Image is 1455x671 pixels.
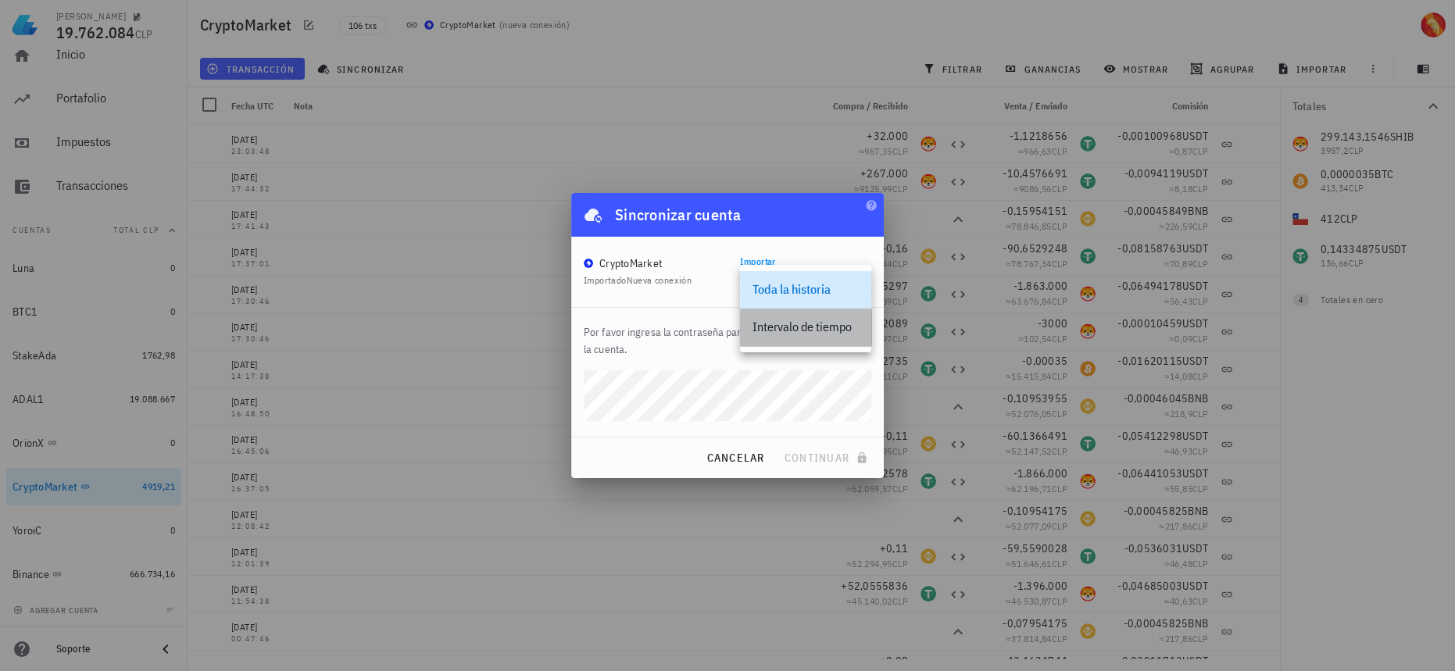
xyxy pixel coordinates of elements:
[699,444,770,472] button: cancelar
[584,274,692,286] span: Importado
[599,255,662,271] div: CryptoMarket
[740,255,776,267] label: Importar
[615,202,742,227] div: Sincronizar cuenta
[753,282,859,297] div: Toda la historia
[584,259,593,268] img: CryptoMKT
[706,451,764,465] span: cancelar
[627,274,692,286] span: Nueva conexión
[740,265,871,291] div: ImportarToda la historia
[584,323,871,358] p: Por favor ingresa la contraseña para desbloquear y sincronizar la cuenta.
[753,319,859,334] div: Intervalo de tiempo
